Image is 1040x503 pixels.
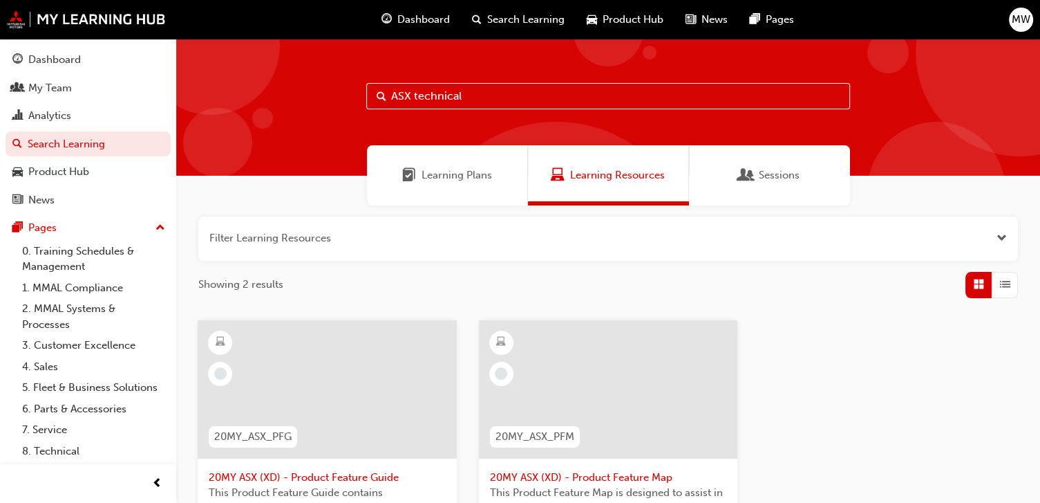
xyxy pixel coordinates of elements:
a: 3. Customer Excellence [17,335,171,356]
button: Pages [6,215,171,241]
span: car-icon [587,11,597,28]
span: 20MY_ASX_PFG [214,429,292,445]
span: Showing 2 results [198,277,283,293]
img: mmal [7,10,166,28]
button: DashboardMy TeamAnalyticsSearch LearningProduct HubNews [6,44,171,215]
div: Analytics [28,108,71,124]
span: 20MY ASX (XD) - Product Feature Map [490,470,727,486]
span: Sessions [759,167,800,183]
a: SessionsSessions [689,145,850,205]
span: 20MY ASX (XD) - Product Feature Guide [209,470,446,486]
a: guage-iconDashboard [370,6,461,34]
span: Sessions [739,167,753,183]
a: Dashboard [6,47,171,73]
span: pages-icon [12,222,23,235]
span: News [701,12,728,28]
span: news-icon [12,194,23,207]
a: My Team [6,75,171,101]
a: Analytics [6,103,171,129]
a: 9. MyLH Information [17,461,171,483]
span: guage-icon [12,54,23,66]
div: News [28,192,55,208]
span: Grid [974,277,984,293]
span: search-icon [12,138,22,151]
a: search-iconSearch Learning [461,6,576,34]
span: search-icon [472,11,482,28]
a: 2. MMAL Systems & Processes [17,298,171,335]
div: Product Hub [28,164,89,180]
span: prev-icon [152,475,162,493]
span: List [1000,277,1010,293]
span: Learning Resources [551,167,565,183]
span: people-icon [12,82,23,95]
a: Learning ResourcesLearning Resources [528,145,689,205]
a: Learning PlansLearning Plans [367,145,528,205]
div: Dashboard [28,52,81,68]
a: 7. Service [17,419,171,441]
span: learningResourceType_ELEARNING-icon [496,333,506,351]
span: pages-icon [750,11,760,28]
span: Search Learning [487,12,565,28]
a: 8. Technical [17,441,171,462]
input: Search... [366,83,850,109]
a: Search Learning [6,131,171,157]
span: chart-icon [12,110,23,122]
a: 5. Fleet & Business Solutions [17,377,171,399]
span: learningRecordVerb_NONE-icon [495,367,507,380]
div: My Team [28,80,72,96]
a: Product Hub [6,159,171,185]
button: Open the filter [996,230,1007,246]
span: Search [377,89,386,104]
span: learningRecordVerb_NONE-icon [214,367,227,380]
a: news-iconNews [674,6,739,34]
a: 0. Training Schedules & Management [17,241,171,277]
span: Dashboard [397,12,450,28]
a: News [6,188,171,213]
span: Pages [766,12,794,28]
span: Product Hub [603,12,663,28]
a: 1. MMAL Compliance [17,277,171,299]
span: Learning Plans [402,167,416,183]
span: news-icon [686,11,696,28]
span: Learning Resources [570,167,665,183]
span: learningResourceType_ELEARNING-icon [216,333,225,351]
span: guage-icon [381,11,392,28]
span: MW [1012,12,1030,28]
button: MW [1009,8,1033,32]
span: up-icon [155,219,165,237]
div: Pages [28,220,57,236]
a: pages-iconPages [739,6,805,34]
a: 4. Sales [17,356,171,378]
span: Learning Plans [422,167,492,183]
a: 6. Parts & Accessories [17,399,171,420]
span: 20MY_ASX_PFM [495,429,574,445]
a: car-iconProduct Hub [576,6,674,34]
span: car-icon [12,166,23,179]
